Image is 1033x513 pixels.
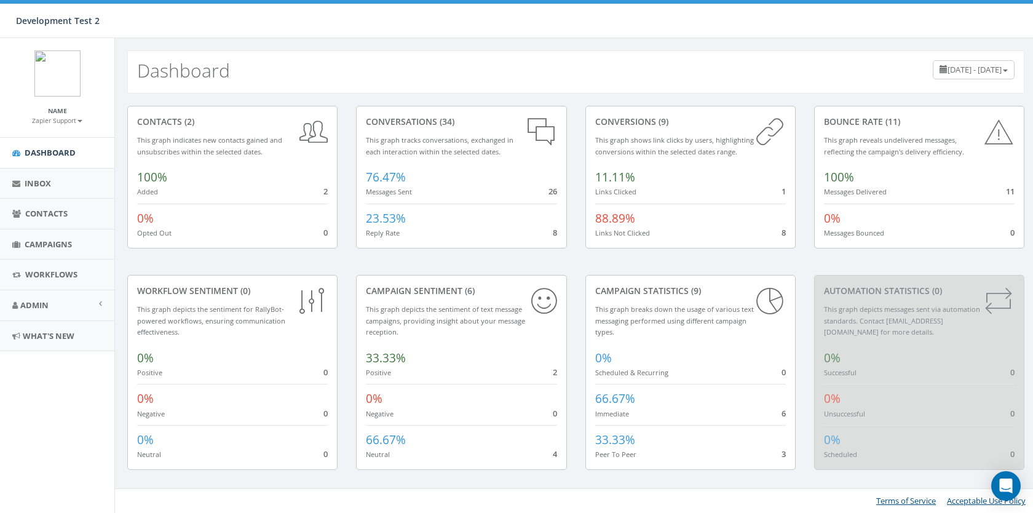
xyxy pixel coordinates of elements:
[323,227,328,238] span: 0
[553,227,557,238] span: 8
[595,350,612,366] span: 0%
[137,368,162,377] small: Positive
[553,408,557,419] span: 0
[548,186,557,197] span: 26
[366,169,406,185] span: 76.47%
[366,228,400,237] small: Reply Rate
[137,116,328,128] div: contacts
[824,304,980,336] small: This graph depicts messages sent via automation standards. Contact [EMAIL_ADDRESS][DOMAIN_NAME] f...
[824,450,857,459] small: Scheduled
[782,408,786,419] span: 6
[1010,408,1015,419] span: 0
[366,210,406,226] span: 23.53%
[947,495,1026,506] a: Acceptable Use Policy
[824,135,964,156] small: This graph reveals undelivered messages, reflecting the campaign's delivery efficiency.
[137,432,154,448] span: 0%
[366,187,412,196] small: Messages Sent
[1010,367,1015,378] span: 0
[16,15,100,26] span: Development Test 2
[782,367,786,378] span: 0
[25,178,51,189] span: Inbox
[595,228,650,237] small: Links Not Clicked
[656,116,668,127] span: (9)
[25,239,72,250] span: Campaigns
[595,187,636,196] small: Links Clicked
[930,285,942,296] span: (0)
[137,450,161,459] small: Neutral
[824,350,841,366] span: 0%
[1006,186,1015,197] span: 11
[595,116,786,128] div: conversions
[137,285,328,297] div: Workflow Sentiment
[876,495,936,506] a: Terms of Service
[23,330,74,341] span: What's New
[824,391,841,407] span: 0%
[366,432,406,448] span: 66.67%
[137,210,154,226] span: 0%
[137,169,167,185] span: 100%
[595,432,635,448] span: 33.33%
[366,135,513,156] small: This graph tracks conversations, exchanged in each interaction within the selected dates.
[595,391,635,407] span: 66.67%
[34,50,81,97] img: logo.png
[137,135,282,156] small: This graph indicates new contacts gained and unsubscribes within the selected dates.
[32,114,82,125] a: Zapier Support
[366,285,556,297] div: Campaign Sentiment
[595,450,636,459] small: Peer To Peer
[25,208,68,219] span: Contacts
[323,408,328,419] span: 0
[595,304,754,336] small: This graph breaks down the usage of various text messaging performed using different campaign types.
[462,285,475,296] span: (6)
[25,147,76,158] span: Dashboard
[782,448,786,459] span: 3
[595,285,786,297] div: Campaign Statistics
[595,368,668,377] small: Scheduled & Recurring
[824,228,884,237] small: Messages Bounced
[553,448,557,459] span: 4
[824,285,1015,297] div: Automation Statistics
[366,409,394,418] small: Negative
[689,285,701,296] span: (9)
[991,471,1021,501] div: Open Intercom Messenger
[137,409,165,418] small: Negative
[824,210,841,226] span: 0%
[824,116,1015,128] div: Bounce Rate
[32,116,82,125] small: Zapier Support
[824,409,865,418] small: Unsuccessful
[824,368,857,377] small: Successful
[782,227,786,238] span: 8
[323,448,328,459] span: 0
[948,64,1002,75] span: [DATE] - [DATE]
[366,391,382,407] span: 0%
[437,116,454,127] span: (34)
[1010,448,1015,459] span: 0
[25,269,77,280] span: Workflows
[137,391,154,407] span: 0%
[883,116,900,127] span: (11)
[48,106,67,115] small: Name
[782,186,786,197] span: 1
[323,367,328,378] span: 0
[20,300,49,311] span: Admin
[137,228,172,237] small: Opted Out
[323,186,328,197] span: 2
[137,304,285,336] small: This graph depicts the sentiment for RallyBot-powered workflows, ensuring communication effective...
[824,432,841,448] span: 0%
[366,350,406,366] span: 33.33%
[595,409,629,418] small: Immediate
[366,116,556,128] div: conversations
[595,169,635,185] span: 11.11%
[366,368,391,377] small: Positive
[366,450,390,459] small: Neutral
[137,187,158,196] small: Added
[366,304,525,336] small: This graph depicts the sentiment of text message campaigns, providing insight about your message ...
[595,210,635,226] span: 88.89%
[553,367,557,378] span: 2
[137,60,230,81] h2: Dashboard
[182,116,194,127] span: (2)
[238,285,250,296] span: (0)
[824,187,887,196] small: Messages Delivered
[137,350,154,366] span: 0%
[1010,227,1015,238] span: 0
[824,169,854,185] span: 100%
